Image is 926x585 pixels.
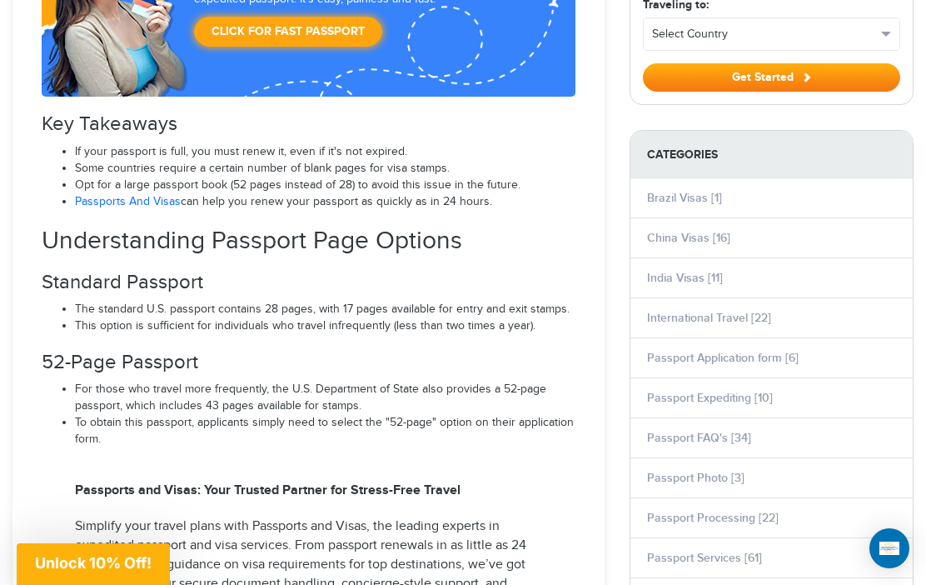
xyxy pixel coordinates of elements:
[42,112,177,136] span: Key Takeaways
[75,194,575,211] li: can help you renew your passport as quickly as in 24 hours.
[75,382,546,412] span: For those who travel more frequently, the U.S. Department of State also provides a 52-page passpo...
[42,226,462,256] span: Understanding Passport Page Options
[647,431,751,445] a: Passport FAQ's [34]
[17,543,170,585] div: Unlock 10% Off!
[75,195,181,208] a: Passports And Visas
[647,271,723,285] a: India Visas [11]
[647,471,744,485] a: Passport Photo [3]
[35,554,152,572] span: Unlock 10% Off!
[42,351,198,374] span: 52-Page Passport
[75,416,574,446] span: To obtain this passport, applicants simply need to select the "52-page" option on their applicati...
[643,63,900,92] button: Get Started
[630,131,913,178] strong: Categories
[75,145,407,158] span: If your passport is full, you must renew it, even if it's not expired.
[75,319,535,332] span: This option is sufficient for individuals who travel infrequently (less than two times a year).
[647,551,762,565] a: Passport Services [61]
[647,311,771,325] a: International Travel [22]
[647,231,730,245] a: China Visas [16]
[647,191,722,205] a: Brazil Visas [1]
[647,511,779,525] a: Passport Processing [22]
[869,528,909,568] div: Open Intercom Messenger
[644,18,899,50] button: Select Country
[75,302,570,316] span: The standard U.S. passport contains 28 pages, with 17 pages available for entry and exit stamps.
[647,351,799,365] a: Passport Application form [6]
[42,271,203,294] span: Standard Passport
[75,178,520,192] span: Opt for a large passport book (52 pages instead of 28) to avoid this issue in the future.
[194,17,382,47] a: Click for Fast Passport
[652,26,876,42] span: Select Country
[647,391,773,405] a: Passport Expediting [10]
[75,482,461,498] span: Passports and Visas: Your Trusted Partner for Stress-Free Travel
[75,162,450,175] span: Some countries require a certain number of blank pages for visa stamps.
